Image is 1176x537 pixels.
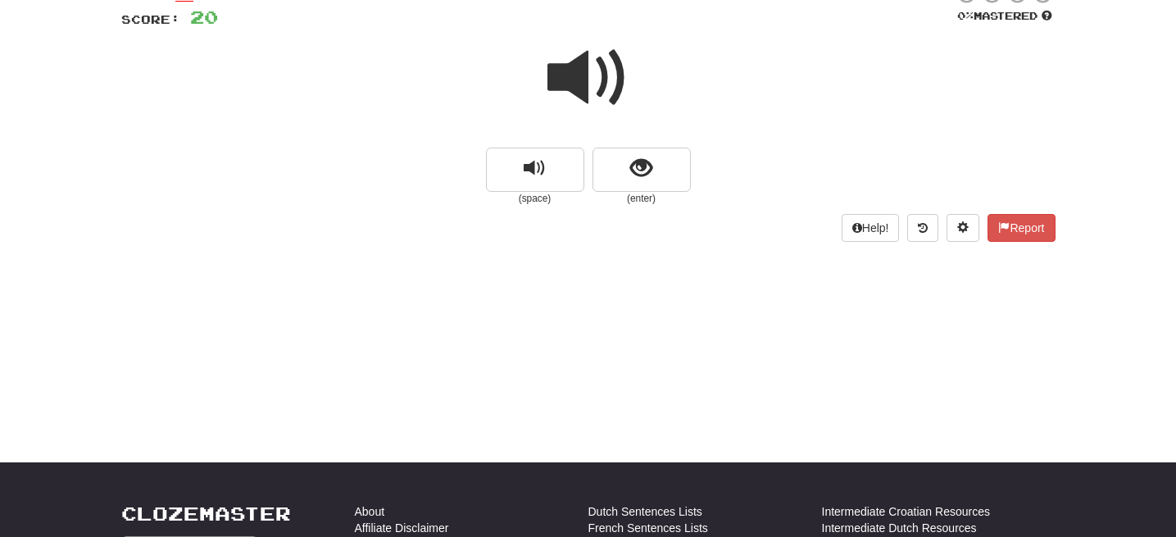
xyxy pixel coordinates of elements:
[486,148,584,192] button: replay audio
[822,520,977,536] a: Intermediate Dutch Resources
[957,9,974,22] span: 0 %
[486,192,584,206] small: (space)
[954,9,1056,24] div: Mastered
[842,214,900,242] button: Help!
[593,192,691,206] small: (enter)
[355,520,449,536] a: Affiliate Disclaimer
[355,503,385,520] a: About
[588,520,708,536] a: French Sentences Lists
[593,148,691,192] button: show sentence
[988,214,1055,242] button: Report
[121,12,180,26] span: Score:
[588,503,702,520] a: Dutch Sentences Lists
[822,503,990,520] a: Intermediate Croatian Resources
[190,7,218,27] span: 20
[121,503,291,524] a: Clozemaster
[907,214,938,242] button: Round history (alt+y)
